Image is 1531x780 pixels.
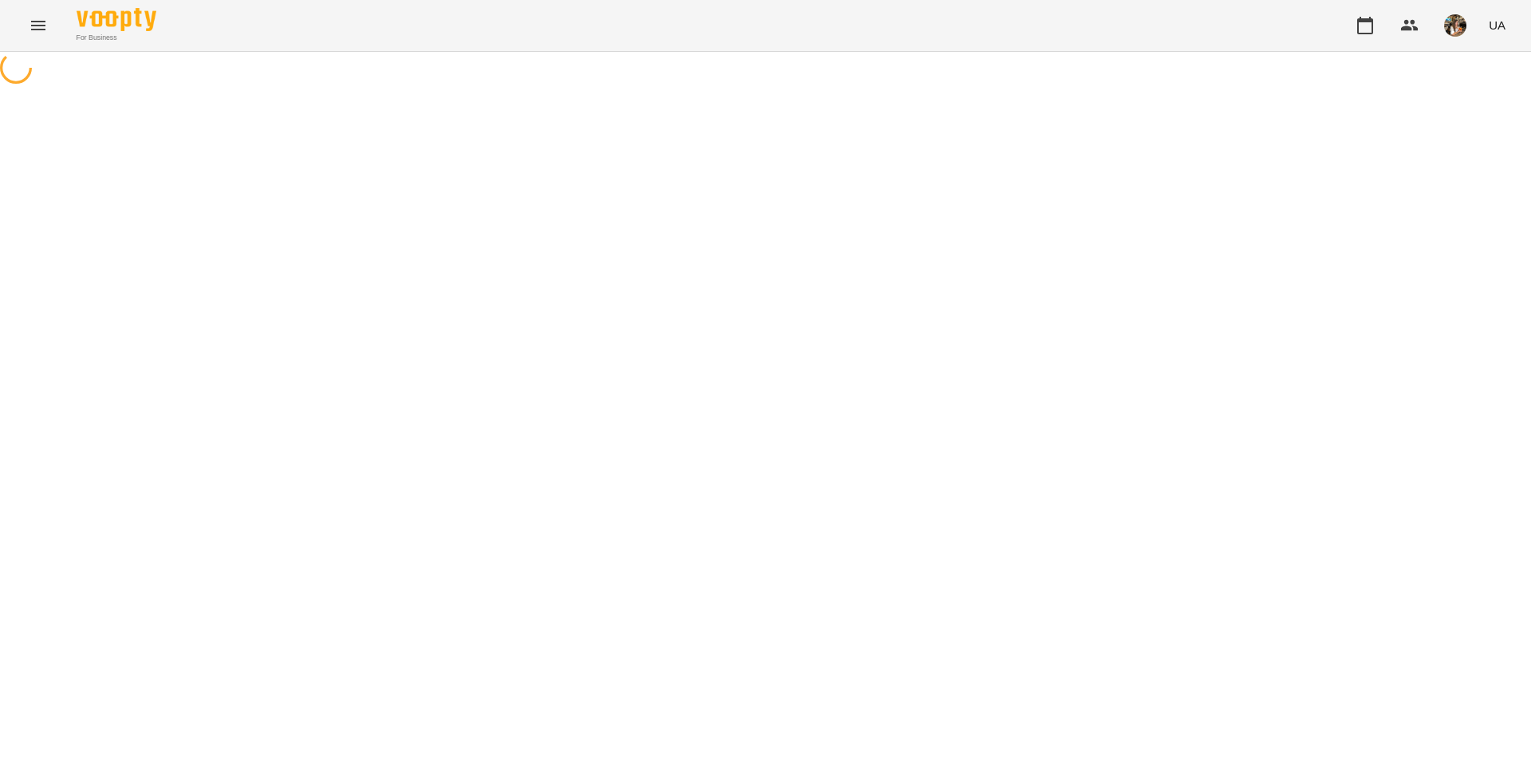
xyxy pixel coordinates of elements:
span: For Business [77,33,156,43]
span: UA [1489,17,1505,33]
button: Menu [19,6,57,45]
img: Voopty Logo [77,8,156,31]
button: UA [1482,10,1512,40]
img: bab909270f41ff6b6355ba0ec2268f93.jpg [1444,14,1466,37]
